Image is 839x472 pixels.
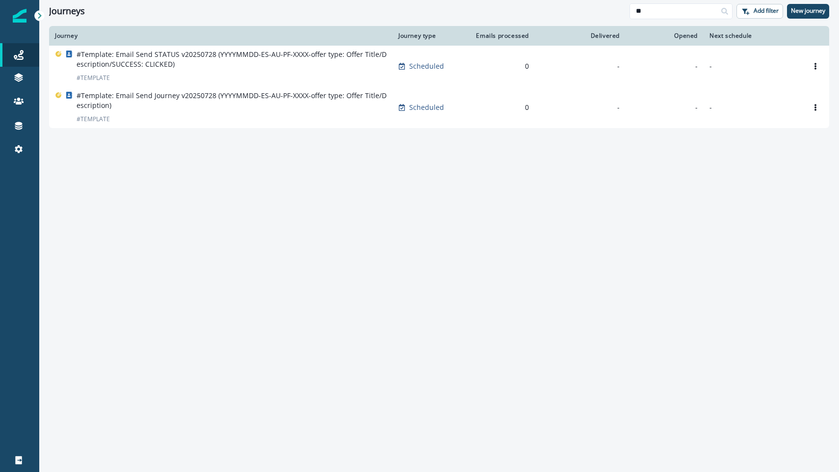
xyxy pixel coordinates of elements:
[791,7,825,14] p: New journey
[49,87,829,128] a: #Template: Email Send Journey v20250728 (YYYYMMDD-ES-AU-PF-XXXX-offer type: Offer Title/Descripti...
[787,4,829,19] button: New journey
[631,103,698,112] div: -
[472,61,529,71] div: 0
[49,46,829,87] a: #Template: Email Send STATUS v20250728 (YYYYMMDD-ES-AU-PF-XXXX-offer type: Offer Title/Descriptio...
[541,103,620,112] div: -
[409,103,444,112] p: Scheduled
[77,73,110,83] p: # TEMPLATE
[49,6,85,17] h1: Journeys
[472,103,529,112] div: 0
[754,7,779,14] p: Add filter
[77,91,387,110] p: #Template: Email Send Journey v20250728 (YYYYMMDD-ES-AU-PF-XXXX-offer type: Offer Title/Description)
[631,61,698,71] div: -
[736,4,783,19] button: Add filter
[77,50,387,69] p: #Template: Email Send STATUS v20250728 (YYYYMMDD-ES-AU-PF-XXXX-offer type: Offer Title/Descriptio...
[55,32,387,40] div: Journey
[541,61,620,71] div: -
[709,32,796,40] div: Next schedule
[398,32,460,40] div: Journey type
[541,32,620,40] div: Delivered
[631,32,698,40] div: Opened
[13,9,26,23] img: Inflection
[808,100,823,115] button: Options
[77,114,110,124] p: # TEMPLATE
[409,61,444,71] p: Scheduled
[808,59,823,74] button: Options
[709,103,796,112] p: -
[472,32,529,40] div: Emails processed
[709,61,796,71] p: -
